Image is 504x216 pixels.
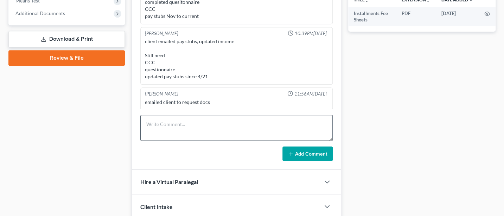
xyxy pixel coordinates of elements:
span: Client Intake [140,203,173,210]
td: Installments Fee Sheets [348,7,396,26]
div: client emailed pay stubs, updated income Still need CCC questionnaire updated pay stubs since 4/21 [145,38,328,80]
span: Additional Documents [15,10,65,16]
span: 10:39PM[DATE] [295,30,327,37]
a: Review & File [8,50,125,66]
span: Hire a Virtual Paralegal [140,178,198,185]
span: 11:56AM[DATE] [294,91,327,97]
div: [PERSON_NAME] [145,91,178,97]
button: Add Comment [282,146,333,161]
div: [PERSON_NAME] [145,30,178,37]
div: emailed client to request docs [145,99,328,106]
td: [DATE] [436,7,479,26]
td: PDF [396,7,436,26]
a: Download & Print [8,31,125,47]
